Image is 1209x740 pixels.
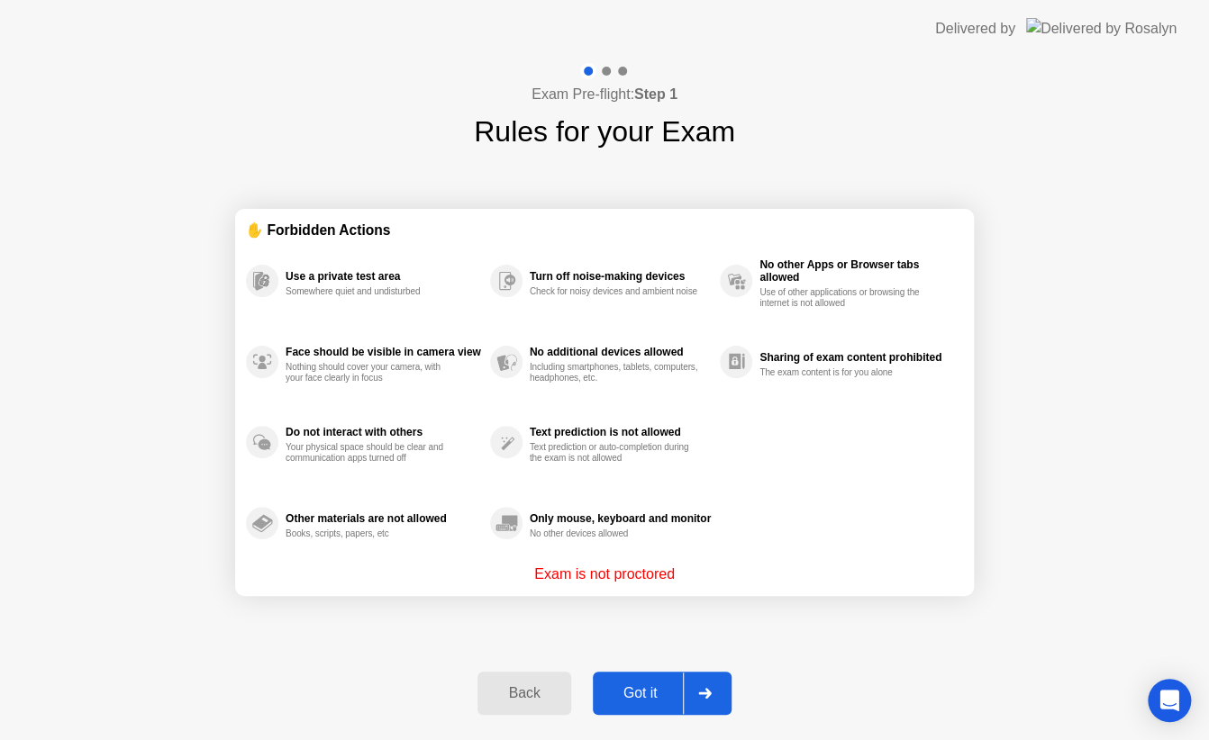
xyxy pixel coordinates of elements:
[530,512,711,525] div: Only mouse, keyboard and monitor
[759,287,930,309] div: Use of other applications or browsing the internet is not allowed
[286,346,481,358] div: Face should be visible in camera view
[286,270,481,283] div: Use a private test area
[530,442,700,464] div: Text prediction or auto-completion during the exam is not allowed
[593,672,732,715] button: Got it
[759,351,954,364] div: Sharing of exam content prohibited
[530,270,711,283] div: Turn off noise-making devices
[474,110,735,153] h1: Rules for your Exam
[286,512,481,525] div: Other materials are not allowed
[286,362,456,384] div: Nothing should cover your camera, with your face clearly in focus
[530,528,700,539] div: No other devices allowed
[530,286,700,297] div: Check for noisy devices and ambient noise
[530,346,711,358] div: No additional devices allowed
[286,426,481,438] div: Do not interact with others
[246,220,963,240] div: ✋ Forbidden Actions
[598,685,683,701] div: Got it
[530,426,711,438] div: Text prediction is not allowed
[759,258,954,284] div: No other Apps or Browser tabs allowed
[530,362,700,384] div: Including smartphones, tablets, computers, headphones, etc.
[286,442,456,464] div: Your physical space should be clear and communication apps turned off
[532,84,677,105] h4: Exam Pre-flight:
[477,672,570,715] button: Back
[483,685,565,701] div: Back
[286,528,456,539] div: Books, scripts, papers, etc
[634,86,677,102] b: Step 1
[759,367,930,378] div: The exam content is for you alone
[286,286,456,297] div: Somewhere quiet and undisturbed
[935,18,1015,40] div: Delivered by
[1148,679,1191,722] div: Open Intercom Messenger
[534,564,675,585] p: Exam is not proctored
[1026,18,1177,39] img: Delivered by Rosalyn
